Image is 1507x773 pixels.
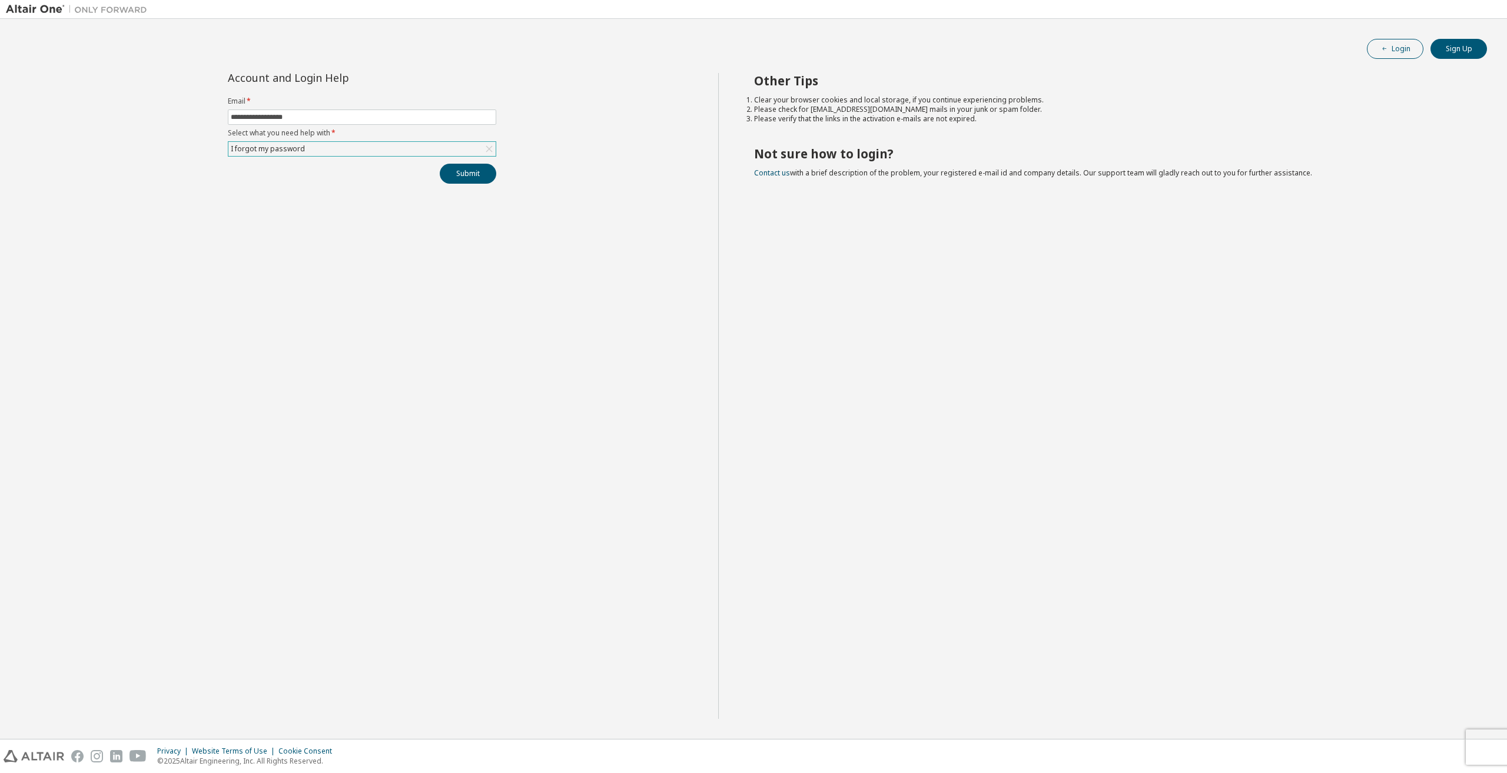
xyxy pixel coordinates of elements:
img: Altair One [6,4,153,15]
li: Clear your browser cookies and local storage, if you continue experiencing problems. [754,95,1466,105]
img: altair_logo.svg [4,750,64,762]
img: youtube.svg [130,750,147,762]
div: I forgot my password [228,142,496,156]
button: Login [1367,39,1423,59]
div: Privacy [157,747,192,756]
div: Website Terms of Use [192,747,278,756]
li: Please verify that the links in the activation e-mails are not expired. [754,114,1466,124]
div: Cookie Consent [278,747,339,756]
p: © 2025 Altair Engineering, Inc. All Rights Reserved. [157,756,339,766]
button: Submit [440,164,496,184]
a: Contact us [754,168,790,178]
label: Select what you need help with [228,128,496,138]
h2: Not sure how to login? [754,146,1466,161]
span: with a brief description of the problem, your registered e-mail id and company details. Our suppo... [754,168,1312,178]
div: I forgot my password [229,142,307,155]
li: Please check for [EMAIL_ADDRESS][DOMAIN_NAME] mails in your junk or spam folder. [754,105,1466,114]
div: Account and Login Help [228,73,443,82]
img: instagram.svg [91,750,103,762]
img: facebook.svg [71,750,84,762]
img: linkedin.svg [110,750,122,762]
label: Email [228,97,496,106]
button: Sign Up [1430,39,1487,59]
h2: Other Tips [754,73,1466,88]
